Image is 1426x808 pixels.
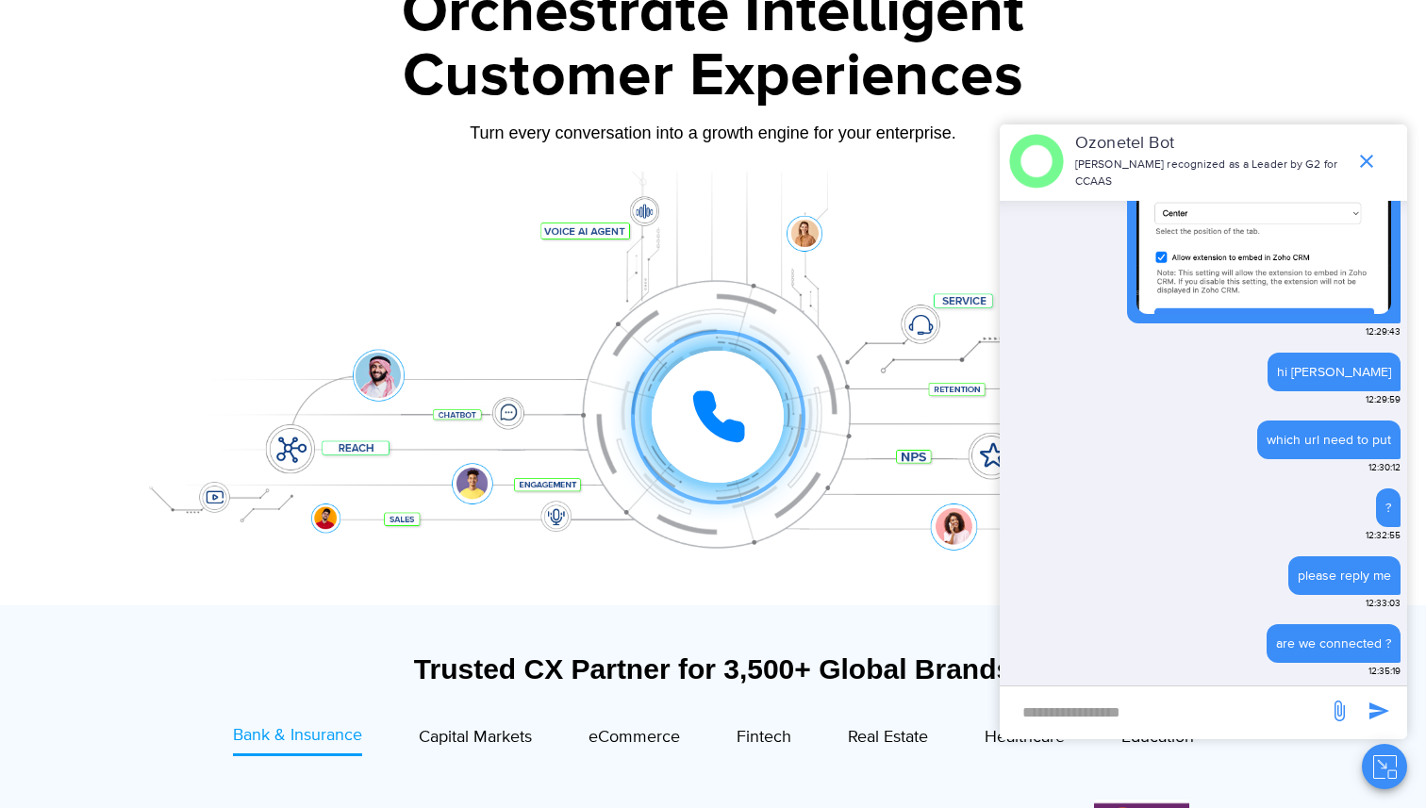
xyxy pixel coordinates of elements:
[985,727,1065,748] span: Healthcare
[1366,529,1401,543] span: 12:32:55
[124,31,1302,122] div: Customer Experiences
[1009,696,1318,730] div: new-msg-input
[848,727,928,748] span: Real Estate
[419,727,532,748] span: Capital Markets
[1368,461,1401,475] span: 12:30:12
[1075,131,1346,157] p: Ozonetel Bot
[1360,692,1398,730] span: send message
[589,723,680,756] a: eCommerce
[1366,393,1401,407] span: 12:29:59
[1385,498,1391,518] div: ?
[1267,430,1391,450] div: which url need to put
[1366,597,1401,611] span: 12:33:03
[1276,634,1391,653] div: are we connected ?
[1368,665,1401,679] span: 12:35:19
[589,727,680,748] span: eCommerce
[124,123,1302,143] div: Turn every conversation into a growth engine for your enterprise.
[133,652,1293,685] div: Trusted CX Partner for 3,500+ Global Brands
[233,725,362,746] span: Bank & Insurance
[737,723,791,756] a: Fintech
[1298,566,1391,585] div: please reply me
[848,723,928,756] a: Real Estate
[1320,692,1358,730] span: send message
[737,727,791,748] span: Fintech
[419,723,532,756] a: Capital Markets
[1366,325,1401,339] span: 12:29:43
[1362,744,1407,789] button: Close chat
[233,723,362,756] a: Bank & Insurance
[1009,134,1064,189] img: header
[1277,362,1391,382] div: hi [PERSON_NAME]
[985,723,1065,756] a: Healthcare
[1075,157,1346,190] p: [PERSON_NAME] recognized as a Leader by G2 for CCAAS
[1348,142,1385,180] span: end chat or minimize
